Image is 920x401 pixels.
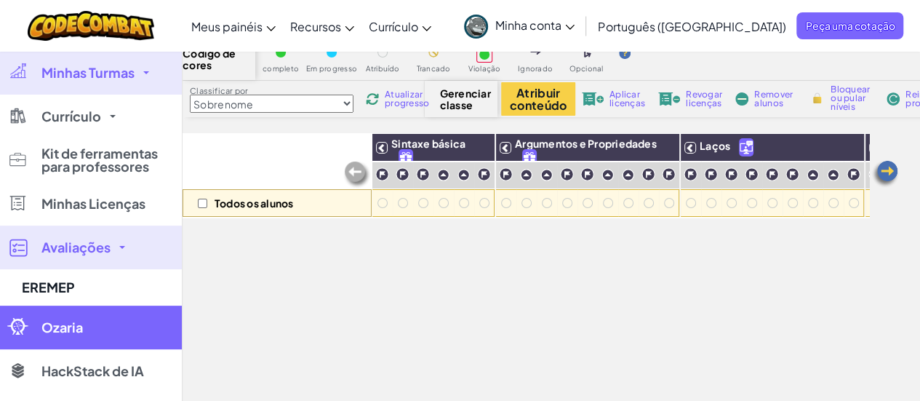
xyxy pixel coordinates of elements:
[215,196,293,210] font: Todos os alunos
[847,167,860,181] img: IconChallengeLevel.svg
[190,86,248,95] font: Classificar por
[735,92,748,106] img: IconRemoveStudents.svg
[495,17,561,33] font: Minha conta
[609,89,645,108] font: Aplicar licenças
[807,169,819,181] img: IconPracticeLevel.svg
[887,92,900,106] img: IconReset.svg
[598,19,785,34] font: Português ([GEOGRAPHIC_DATA])
[343,160,372,189] img: Arrow_Left_Inactive.png
[290,19,341,34] font: Recursos
[520,169,532,181] img: IconPracticeLevel.svg
[831,84,870,112] font: Bloquear ou pular níveis
[619,47,631,59] img: IconHint.svg
[375,167,389,181] img: IconChallengeLevel.svg
[540,169,553,181] img: IconPracticeLevel.svg
[700,139,730,152] font: Laços
[785,167,799,181] img: IconChallengeLevel.svg
[560,167,574,181] img: IconChallengeLevel.svg
[754,89,793,108] font: Remover alunos
[658,92,680,106] img: IconLicenseRevoke.svg
[809,92,825,105] img: IconLock.svg
[580,167,594,181] img: IconChallengeLevel.svg
[417,64,451,73] font: Trancado
[477,167,491,181] img: IconChallengeLevel.svg
[306,64,357,73] font: Em progresso
[704,167,718,181] img: IconChallengeLevel.svg
[501,82,575,116] button: Atribuir conteúdo
[765,167,779,181] img: IconChallengeLevel.svg
[369,19,418,34] font: Currículo
[440,87,491,111] font: Gerenciar classe
[191,19,263,34] font: Meus painéis
[396,167,409,181] img: IconChallengeLevel.svg
[601,169,614,181] img: IconPracticeLevel.svg
[283,7,361,46] a: Recursos
[385,89,429,108] font: Atualizar progresso
[22,279,75,295] font: EREMEP
[41,362,144,379] font: HackStack de IA
[399,150,412,167] img: IconFreeLevelv2.svg
[364,90,381,108] img: IconReload.svg
[41,108,101,124] font: Currículo
[457,3,582,49] a: Minha conta
[41,239,111,255] font: Avaliações
[740,139,753,156] img: IconUnlockWithCall.svg
[28,11,155,41] img: Logotipo do CodeCombat
[183,47,236,71] font: Código de cores
[365,64,399,73] font: Atribuído
[724,167,738,181] img: IconChallengeLevel.svg
[184,7,283,46] a: Meus painéis
[515,137,657,150] font: Argumentos e Propriedades
[361,7,439,46] a: Currículo
[582,47,591,59] img: IconOptionalLevel.svg
[457,169,470,181] img: IconPracticeLevel.svg
[510,85,567,113] font: Atribuir conteúdo
[518,64,553,73] font: Ignorado
[684,167,697,181] img: IconChallengeLevel.svg
[523,150,536,167] img: IconFreeLevelv2.svg
[569,64,604,73] font: Opcional
[686,89,722,108] font: Revogar licenças
[622,169,634,181] img: IconPracticeLevel.svg
[745,167,759,181] img: IconChallengeLevel.svg
[416,167,430,181] img: IconChallengeLevel.svg
[41,195,145,212] font: Minhas Licenças
[868,167,882,181] img: IconChallengeLevel.svg
[468,64,501,73] font: Violação
[464,15,488,39] img: avatar
[391,137,465,150] font: Sintaxe básica
[499,167,513,181] img: IconChallengeLevel.svg
[437,169,449,181] img: IconPracticeLevel.svg
[796,12,903,39] a: Peça uma cotação
[530,49,541,55] img: IconSkippedLevel.svg
[41,64,135,81] font: Minhas Turmas
[827,169,839,181] img: IconPracticeLevel.svg
[871,159,900,188] img: Arrow_Left.png
[263,64,299,73] font: completo
[591,7,793,46] a: Português ([GEOGRAPHIC_DATA])
[582,92,604,106] img: IconLicenseApply.svg
[641,167,655,181] img: IconChallengeLevel.svg
[41,145,158,175] font: Kit de ferramentas para professores
[662,167,676,181] img: IconChallengeLevel.svg
[41,319,83,336] font: Ozaria
[805,19,895,32] font: Peça uma cotação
